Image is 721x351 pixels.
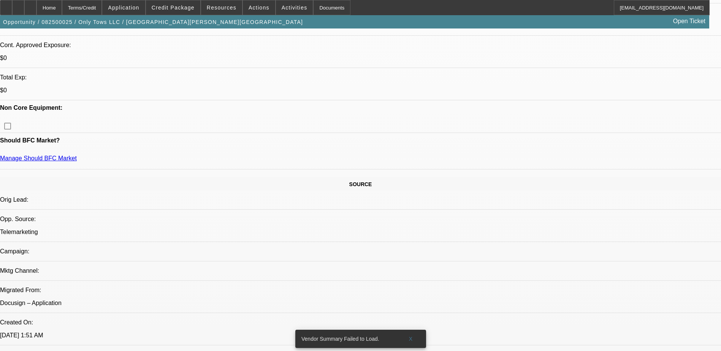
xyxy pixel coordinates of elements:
[243,0,275,15] button: Actions
[295,330,399,348] div: Vendor Summary Failed to Load.
[146,0,200,15] button: Credit Package
[249,5,269,11] span: Actions
[108,5,139,11] span: Application
[207,5,236,11] span: Resources
[399,332,423,346] button: X
[670,15,708,28] a: Open Ticket
[201,0,242,15] button: Resources
[276,0,313,15] button: Activities
[409,336,413,342] span: X
[152,5,195,11] span: Credit Package
[349,181,372,187] span: SOURCE
[102,0,145,15] button: Application
[282,5,307,11] span: Activities
[3,19,303,25] span: Opportunity / 082500025 / Only Tows LLC / [GEOGRAPHIC_DATA][PERSON_NAME][GEOGRAPHIC_DATA]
